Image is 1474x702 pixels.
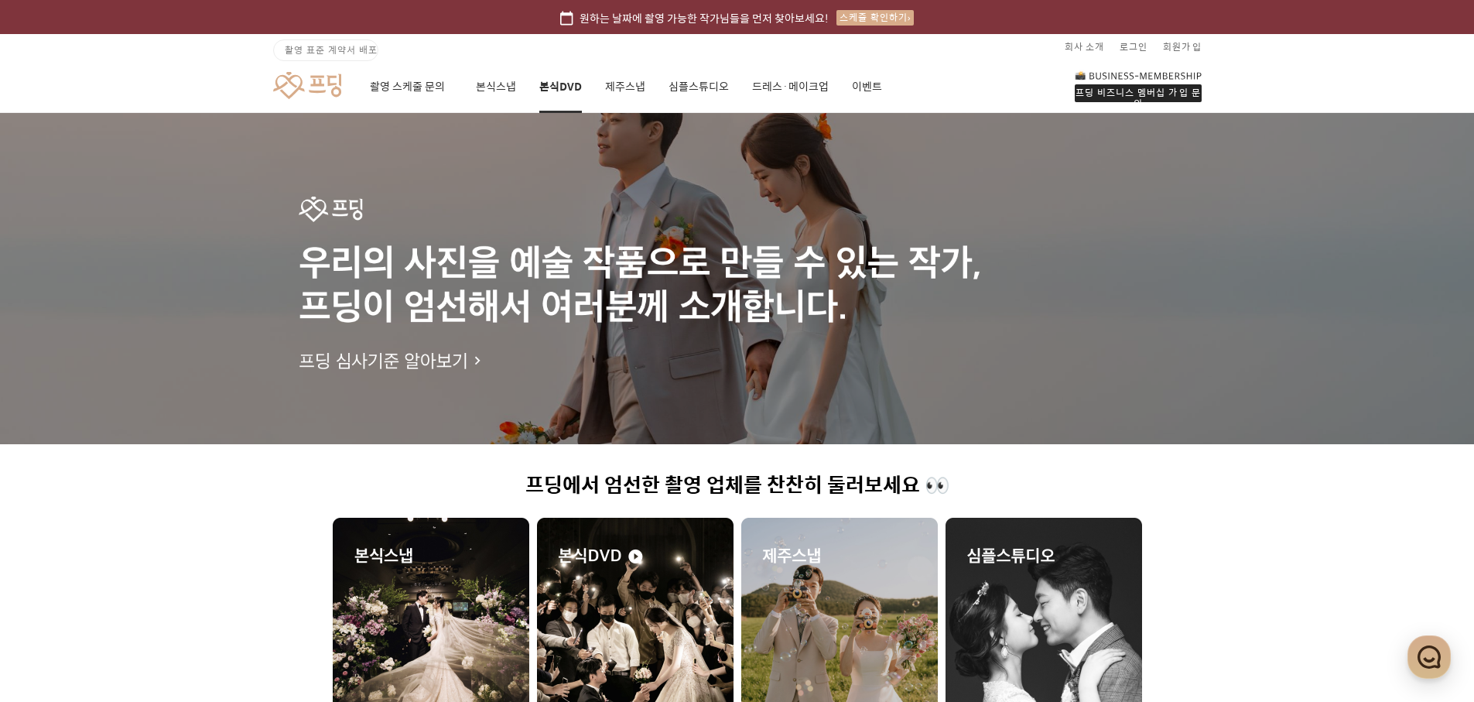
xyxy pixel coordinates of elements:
div: 프딩 비즈니스 멤버십 가입 문의 [1075,84,1202,102]
span: 설정 [239,514,258,526]
span: 대화 [142,515,160,527]
h1: 프딩에서 엄선한 촬영 업체를 찬찬히 둘러보세요 👀 [333,474,1142,498]
a: 회사 소개 [1065,34,1104,59]
a: 심플스튜디오 [669,60,729,113]
a: 프딩 비즈니스 멤버십 가입 문의 [1075,70,1202,102]
a: 촬영 표준 계약서 배포 [273,39,378,61]
div: 스케줄 확인하기 [836,10,914,26]
a: 로그인 [1120,34,1147,59]
a: 본식DVD [539,60,582,113]
a: 이벤트 [852,60,882,113]
a: 대화 [102,491,200,529]
a: 드레스·메이크업 [752,60,829,113]
a: 제주스냅 [605,60,645,113]
a: 촬영 스케줄 문의 [370,60,453,113]
span: 촬영 표준 계약서 배포 [285,43,378,57]
span: 원하는 날짜에 촬영 가능한 작가님들을 먼저 찾아보세요! [580,9,829,26]
a: 회원가입 [1163,34,1202,59]
a: 본식스냅 [476,60,516,113]
a: 설정 [200,491,297,529]
span: 홈 [49,514,58,526]
a: 홈 [5,491,102,529]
